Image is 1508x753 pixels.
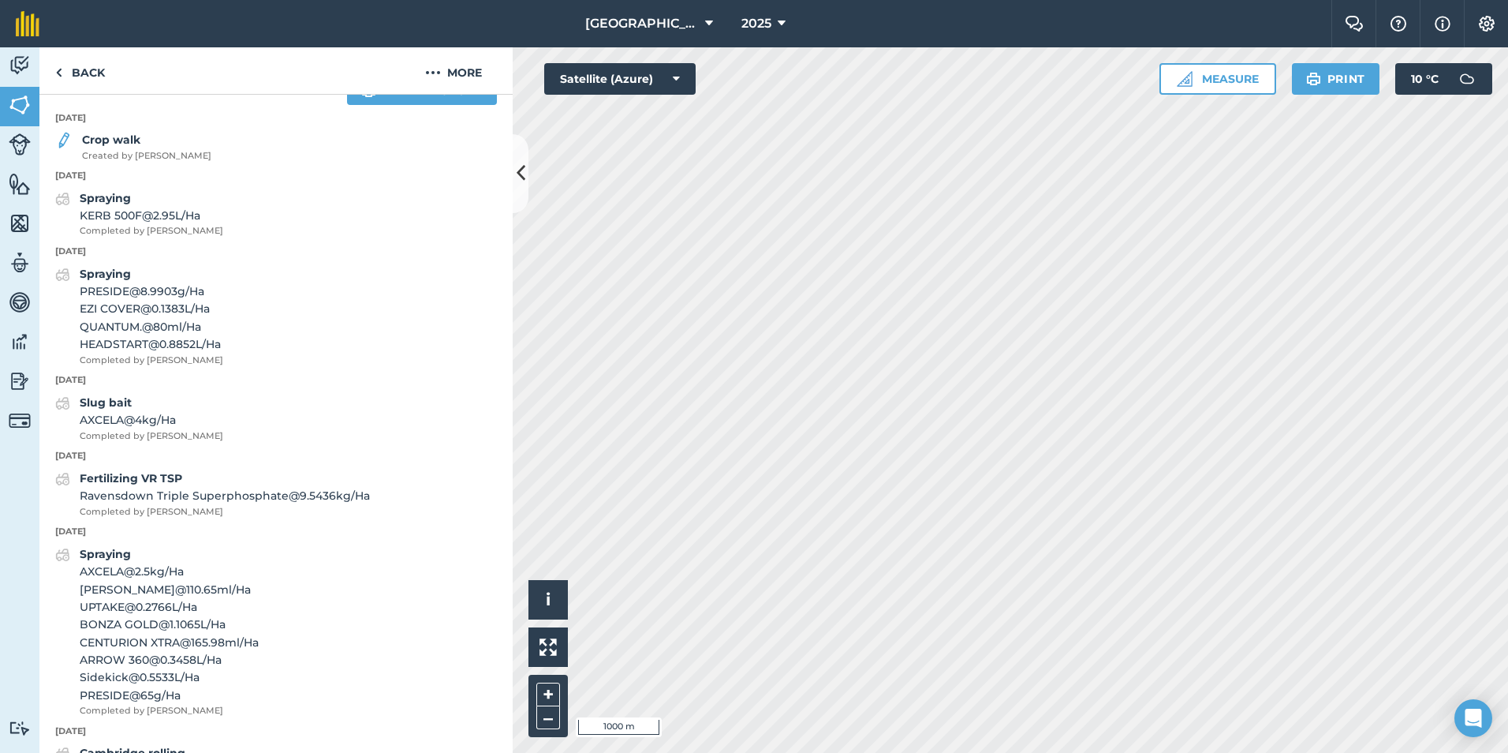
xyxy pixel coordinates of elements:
span: KERB 500F @ 2.95 L / Ha [80,207,223,224]
button: Satellite (Azure) [544,63,696,95]
span: Created by [PERSON_NAME] [82,149,211,163]
img: svg+xml;base64,PHN2ZyB4bWxucz0iaHR0cDovL3d3dy53My5vcmcvMjAwMC9zdmciIHdpZHRoPSIyMCIgaGVpZ2h0PSIyNC... [425,63,441,82]
img: svg+xml;base64,PD94bWwgdmVyc2lvbj0iMS4wIiBlbmNvZGluZz0idXRmLTgiPz4KPCEtLSBHZW5lcmF0b3I6IEFkb2JlIE... [55,265,70,284]
p: [DATE] [39,373,513,388]
a: Fertilizing VR TSPRavensdown Triple Superphosphate@9.5436kg/HaCompleted by [PERSON_NAME] [55,470,370,519]
p: [DATE] [39,725,513,739]
img: svg+xml;base64,PD94bWwgdmVyc2lvbj0iMS4wIiBlbmNvZGluZz0idXRmLTgiPz4KPCEtLSBHZW5lcmF0b3I6IEFkb2JlIE... [9,290,31,314]
img: svg+xml;base64,PD94bWwgdmVyc2lvbj0iMS4wIiBlbmNvZGluZz0idXRmLTgiPz4KPCEtLSBHZW5lcmF0b3I6IEFkb2JlIE... [9,369,31,393]
button: 10 °C [1395,63,1492,95]
img: svg+xml;base64,PD94bWwgdmVyc2lvbj0iMS4wIiBlbmNvZGluZz0idXRmLTgiPz4KPCEtLSBHZW5lcmF0b3I6IEFkb2JlIE... [9,330,31,354]
span: PRESIDE @ 65 g / Ha [80,687,259,704]
strong: Slug bait [80,395,132,410]
button: – [536,706,560,729]
a: SprayingAXCELA@2.5kg/Ha[PERSON_NAME]@110.65ml/HaUPTAKE@0.2766L/HaBONZA GOLD@1.1065L/HaCENTURION X... [55,545,259,718]
p: [DATE] [39,245,513,259]
span: BONZA GOLD @ 1.1065 L / Ha [80,616,259,633]
span: AXCELA @ 4 kg / Ha [80,411,223,429]
a: SprayingKERB 500F@2.95L/HaCompleted by [PERSON_NAME] [55,189,223,238]
p: [DATE] [39,525,513,539]
span: Completed by [PERSON_NAME] [80,704,259,718]
button: Measure [1159,63,1276,95]
span: CENTURION XTRA @ 165.98 ml / Ha [80,634,259,651]
a: Slug baitAXCELA@4kg/HaCompleted by [PERSON_NAME] [55,394,223,443]
strong: Crop walk [82,133,140,147]
button: More [394,47,513,94]
div: Open Intercom Messenger [1454,699,1492,737]
img: svg+xml;base64,PD94bWwgdmVyc2lvbj0iMS4wIiBlbmNvZGluZz0idXRmLTgiPz4KPCEtLSBHZW5lcmF0b3I6IEFkb2JlIE... [9,410,31,432]
img: svg+xml;base64,PHN2ZyB4bWxucz0iaHR0cDovL3d3dy53My5vcmcvMjAwMC9zdmciIHdpZHRoPSI1NiIgaGVpZ2h0PSI2MC... [9,93,31,117]
span: Completed by [PERSON_NAME] [80,354,223,368]
span: Completed by [PERSON_NAME] [80,224,223,238]
img: svg+xml;base64,PHN2ZyB4bWxucz0iaHR0cDovL3d3dy53My5vcmcvMjAwMC9zdmciIHdpZHRoPSI1NiIgaGVpZ2h0PSI2MC... [9,172,31,196]
strong: Spraying [80,547,131,561]
img: svg+xml;base64,PD94bWwgdmVyc2lvbj0iMS4wIiBlbmNvZGluZz0idXRmLTgiPz4KPCEtLSBHZW5lcmF0b3I6IEFkb2JlIE... [9,721,31,736]
a: Crop walkCreated by [PERSON_NAME] [55,131,211,163]
img: svg+xml;base64,PD94bWwgdmVyc2lvbj0iMS4wIiBlbmNvZGluZz0idXRmLTgiPz4KPCEtLSBHZW5lcmF0b3I6IEFkb2JlIE... [9,251,31,275]
p: [DATE] [39,449,513,463]
button: Print [1292,63,1380,95]
strong: Fertilizing VR TSP [80,471,182,485]
img: svg+xml;base64,PD94bWwgdmVyc2lvbj0iMS4wIiBlbmNvZGluZz0idXRmLTgiPz4KPCEtLSBHZW5lcmF0b3I6IEFkb2JlIE... [55,131,73,150]
img: A question mark icon [1389,16,1408,32]
img: svg+xml;base64,PHN2ZyB4bWxucz0iaHR0cDovL3d3dy53My5vcmcvMjAwMC9zdmciIHdpZHRoPSI5IiBoZWlnaHQ9IjI0Ii... [55,63,62,82]
a: Back [39,47,121,94]
img: svg+xml;base64,PD94bWwgdmVyc2lvbj0iMS4wIiBlbmNvZGluZz0idXRmLTgiPz4KPCEtLSBHZW5lcmF0b3I6IEFkb2JlIE... [55,189,70,208]
span: HEADSTART @ 0.8852 L / Ha [80,335,223,353]
img: fieldmargin Logo [16,11,39,36]
img: svg+xml;base64,PHN2ZyB4bWxucz0iaHR0cDovL3d3dy53My5vcmcvMjAwMC9zdmciIHdpZHRoPSIxNyIgaGVpZ2h0PSIxNy... [1435,14,1450,33]
img: svg+xml;base64,PHN2ZyB4bWxucz0iaHR0cDovL3d3dy53My5vcmcvMjAwMC9zdmciIHdpZHRoPSIxOSIgaGVpZ2h0PSIyNC... [1306,69,1321,88]
img: svg+xml;base64,PD94bWwgdmVyc2lvbj0iMS4wIiBlbmNvZGluZz0idXRmLTgiPz4KPCEtLSBHZW5lcmF0b3I6IEFkb2JlIE... [55,545,70,564]
img: Four arrows, one pointing top left, one top right, one bottom right and the last bottom left [539,639,557,656]
span: i [546,590,551,609]
strong: Spraying [80,191,131,205]
span: 10 ° C [1411,63,1439,95]
span: AXCELA @ 2.5 kg / Ha [80,563,259,580]
span: Completed by [PERSON_NAME] [80,429,223,444]
img: svg+xml;base64,PD94bWwgdmVyc2lvbj0iMS4wIiBlbmNvZGluZz0idXRmLTgiPz4KPCEtLSBHZW5lcmF0b3I6IEFkb2JlIE... [55,470,70,489]
button: i [528,580,568,620]
span: Sidekick @ 0.5533 L / Ha [80,669,259,686]
img: Two speech bubbles overlapping with the left bubble in the forefront [1345,16,1364,32]
span: EZI COVER @ 0.1383 L / Ha [80,300,223,317]
strong: Spraying [80,267,131,281]
img: A cog icon [1477,16,1496,32]
span: Completed by [PERSON_NAME] [80,505,370,519]
button: + [536,683,560,706]
a: SprayingPRESIDE@8.9903g/HaEZI COVER@0.1383L/HaQUANTUM.@80ml/HaHEADSTART@0.8852L/HaCompleted by [P... [55,265,223,368]
span: UPTAKE @ 0.2766 L / Ha [80,598,259,616]
span: [GEOGRAPHIC_DATA] [585,14,699,33]
img: svg+xml;base64,PD94bWwgdmVyc2lvbj0iMS4wIiBlbmNvZGluZz0idXRmLTgiPz4KPCEtLSBHZW5lcmF0b3I6IEFkb2JlIE... [1451,63,1483,95]
span: ARROW 360 @ 0.3458 L / Ha [80,651,259,669]
img: svg+xml;base64,PD94bWwgdmVyc2lvbj0iMS4wIiBlbmNvZGluZz0idXRmLTgiPz4KPCEtLSBHZW5lcmF0b3I6IEFkb2JlIE... [55,394,70,413]
p: [DATE] [39,111,513,126]
span: PRESIDE @ 8.9903 g / Ha [80,283,223,300]
span: QUANTUM. @ 80 ml / Ha [80,318,223,335]
img: svg+xml;base64,PD94bWwgdmVyc2lvbj0iMS4wIiBlbmNvZGluZz0idXRmLTgiPz4KPCEtLSBHZW5lcmF0b3I6IEFkb2JlIE... [9,54,31,77]
p: [DATE] [39,169,513,183]
img: svg+xml;base64,PHN2ZyB4bWxucz0iaHR0cDovL3d3dy53My5vcmcvMjAwMC9zdmciIHdpZHRoPSI1NiIgaGVpZ2h0PSI2MC... [9,212,31,235]
span: 2025 [741,14,771,33]
img: Ruler icon [1177,71,1193,87]
span: [PERSON_NAME] @ 110.65 ml / Ha [80,581,259,598]
span: Ravensdown Triple Superphosphate @ 9.5436 kg / Ha [80,487,370,504]
img: svg+xml;base64,PD94bWwgdmVyc2lvbj0iMS4wIiBlbmNvZGluZz0idXRmLTgiPz4KPCEtLSBHZW5lcmF0b3I6IEFkb2JlIE... [9,133,31,155]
